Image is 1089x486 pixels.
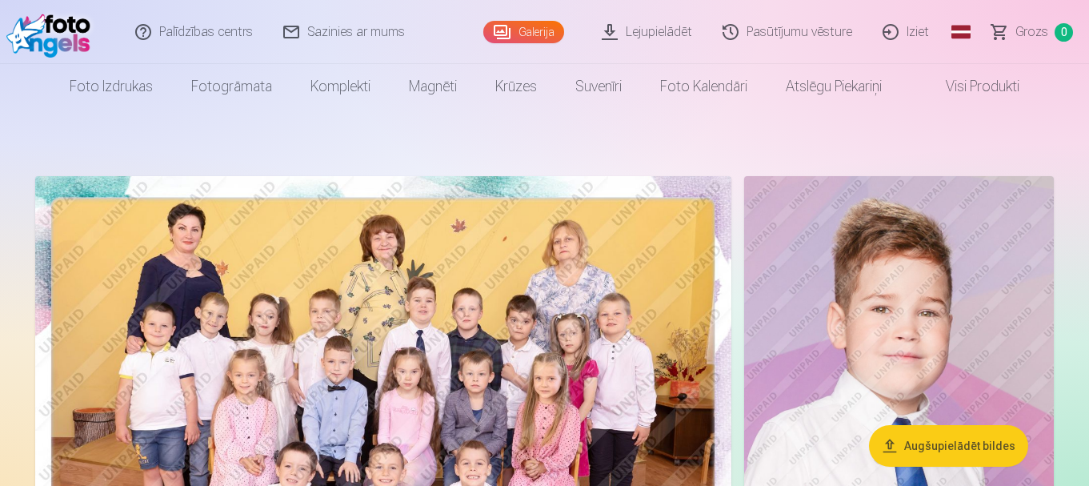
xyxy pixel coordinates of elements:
a: Foto kalendāri [641,64,767,109]
a: Fotogrāmata [172,64,291,109]
a: Komplekti [291,64,390,109]
button: Augšupielādēt bildes [869,425,1028,467]
a: Atslēgu piekariņi [767,64,901,109]
a: Foto izdrukas [50,64,172,109]
a: Magnēti [390,64,476,109]
span: Grozs [1015,22,1048,42]
a: Visi produkti [901,64,1039,109]
a: Krūzes [476,64,556,109]
a: Suvenīri [556,64,641,109]
span: 0 [1055,23,1073,42]
img: /fa1 [6,6,98,58]
a: Galerija [483,21,564,43]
